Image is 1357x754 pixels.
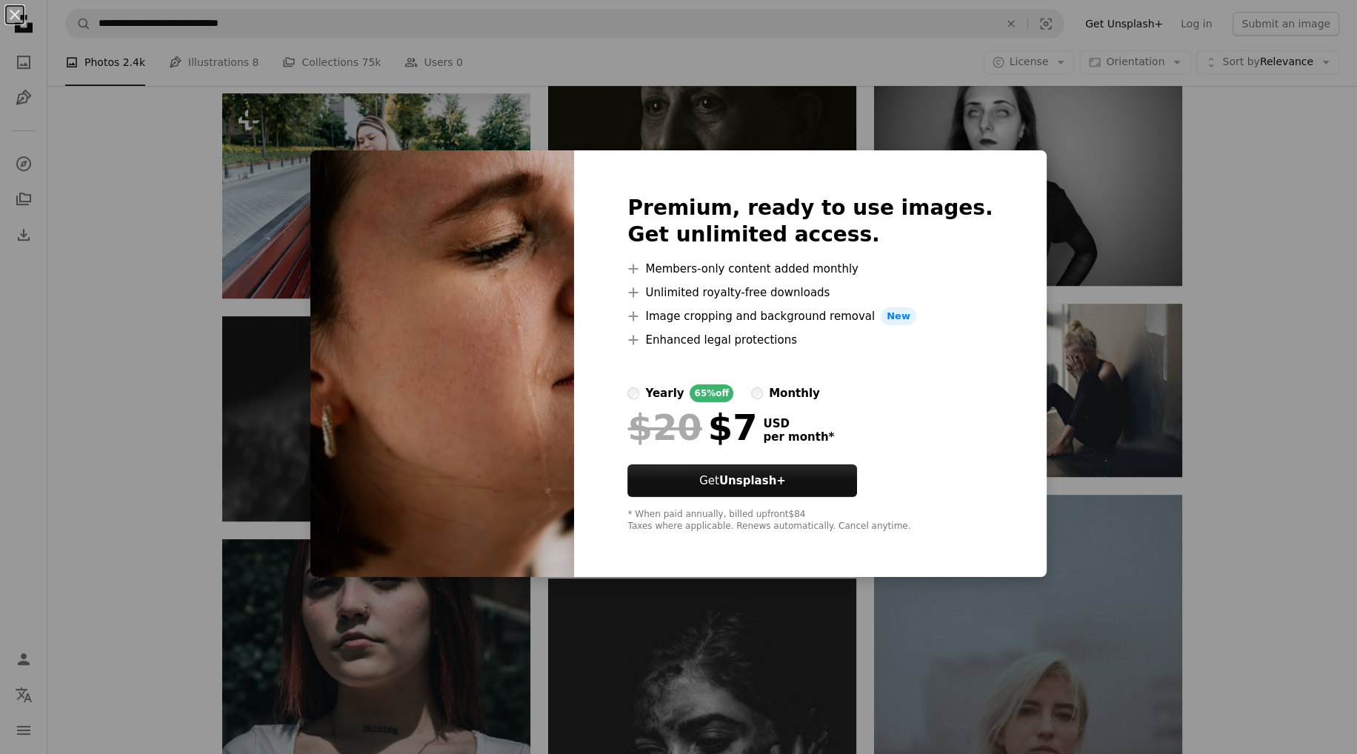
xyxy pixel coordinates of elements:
[627,307,993,325] li: Image cropping and background removal
[627,195,993,248] h2: Premium, ready to use images. Get unlimited access.
[645,384,684,402] div: yearly
[627,331,993,349] li: Enhanced legal protections
[627,464,857,497] button: GetUnsplash+
[627,408,701,447] span: $20
[627,260,993,278] li: Members-only content added monthly
[627,509,993,533] div: * When paid annually, billed upfront $84 Taxes where applicable. Renews automatically. Cancel any...
[769,384,820,402] div: monthly
[690,384,733,402] div: 65% off
[310,150,574,577] img: premium_photo-1741385983122-86c768cf49c1
[627,408,757,447] div: $7
[627,387,639,399] input: yearly65%off
[881,307,916,325] span: New
[751,387,763,399] input: monthly
[763,430,834,444] span: per month *
[719,474,786,487] strong: Unsplash+
[627,284,993,301] li: Unlimited royalty-free downloads
[763,417,834,430] span: USD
